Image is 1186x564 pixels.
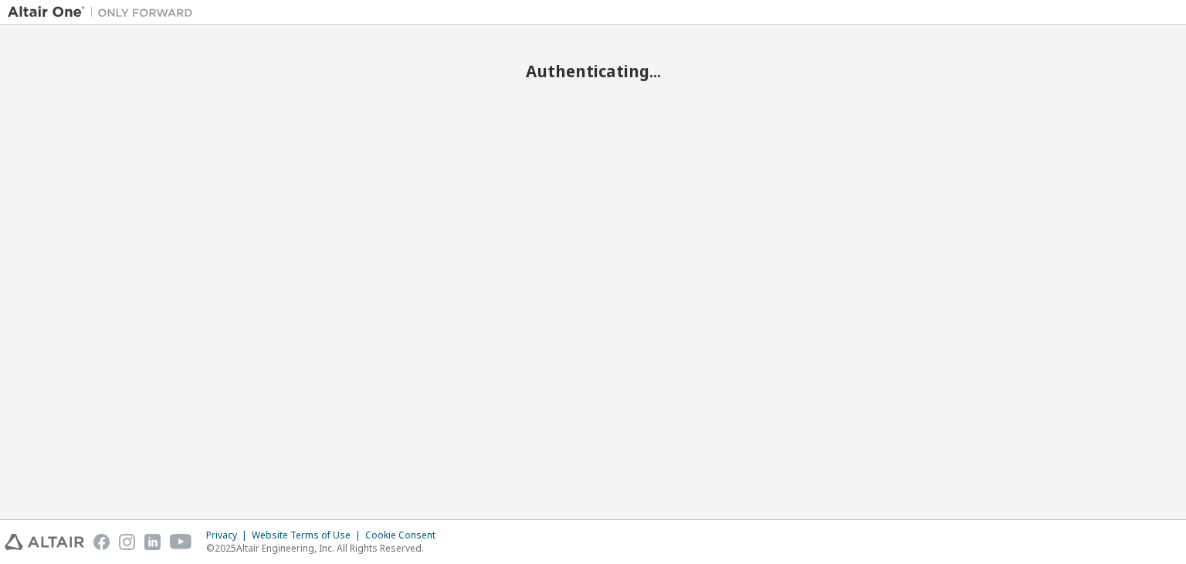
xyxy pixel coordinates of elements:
[365,529,445,542] div: Cookie Consent
[252,529,365,542] div: Website Terms of Use
[5,534,84,550] img: altair_logo.svg
[8,61,1178,81] h2: Authenticating...
[170,534,192,550] img: youtube.svg
[144,534,161,550] img: linkedin.svg
[8,5,201,20] img: Altair One
[119,534,135,550] img: instagram.svg
[206,529,252,542] div: Privacy
[93,534,110,550] img: facebook.svg
[206,542,445,555] p: © 2025 Altair Engineering, Inc. All Rights Reserved.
